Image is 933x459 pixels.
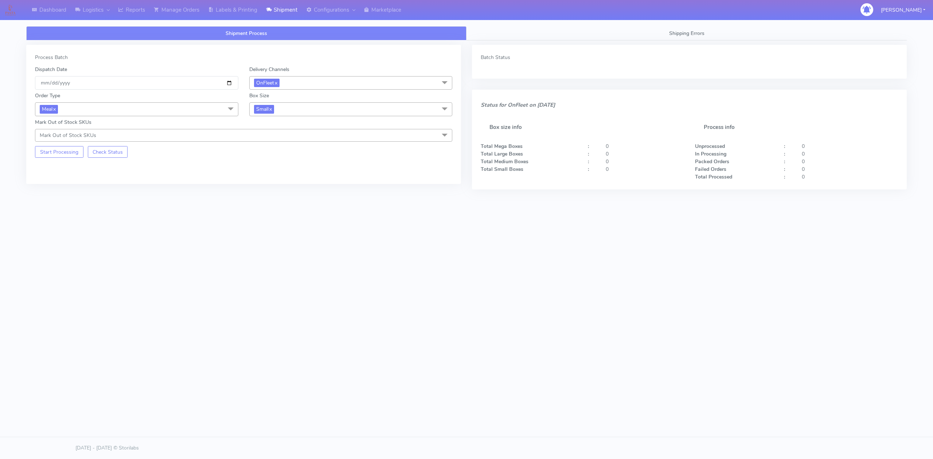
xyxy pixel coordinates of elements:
[35,118,91,126] label: Mark Out of Stock SKUs
[796,158,903,165] div: 0
[600,165,690,173] div: 0
[481,166,523,173] strong: Total Small Boxes
[481,54,898,61] div: Batch Status
[274,79,277,86] a: x
[249,66,289,73] label: Delivery Channels
[26,26,907,40] ul: Tabs
[695,115,898,139] h5: Process info
[784,173,785,180] strong: :
[35,146,83,158] button: Start Processing
[796,165,903,173] div: 0
[695,166,726,173] strong: Failed Orders
[249,92,269,99] label: Box Size
[600,150,690,158] div: 0
[784,143,785,150] strong: :
[695,158,729,165] strong: Packed Orders
[588,158,589,165] strong: :
[875,3,931,17] button: [PERSON_NAME]
[88,146,128,158] button: Check Status
[588,166,589,173] strong: :
[796,173,903,181] div: 0
[796,150,903,158] div: 0
[600,142,690,150] div: 0
[796,142,903,150] div: 0
[588,143,589,150] strong: :
[784,150,785,157] strong: :
[784,158,785,165] strong: :
[695,150,726,157] strong: In Processing
[784,166,785,173] strong: :
[481,158,528,165] strong: Total Medium Boxes
[695,143,725,150] strong: Unprocessed
[695,173,732,180] strong: Total Processed
[481,143,523,150] strong: Total Mega Boxes
[588,150,589,157] strong: :
[669,30,704,37] span: Shipping Errors
[269,105,272,113] a: x
[481,150,523,157] strong: Total Large Boxes
[40,105,58,113] span: Meal
[481,115,684,139] h5: Box size info
[226,30,267,37] span: Shipment Process
[35,66,67,73] label: Dispatch Date
[254,79,280,87] span: OnFleet
[600,158,690,165] div: 0
[35,54,452,61] div: Process Batch
[35,92,60,99] label: Order Type
[254,105,274,113] span: Small
[481,101,555,109] i: Status for OnFleet on [DATE]
[40,132,96,139] span: Mark Out of Stock SKUs
[52,105,56,113] a: x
